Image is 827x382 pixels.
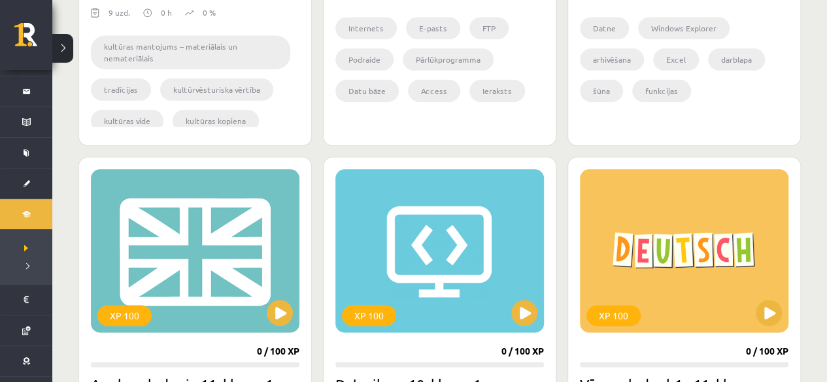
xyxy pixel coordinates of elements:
li: Podraide [335,48,394,71]
li: arhivēšana [580,48,644,71]
div: XP 100 [97,305,152,326]
li: Ieraksts [469,80,525,102]
li: kultūras vide [91,110,163,132]
li: kultūras kopiena [173,110,259,132]
a: Rīgas 1. Tālmācības vidusskola [14,23,52,56]
li: šūna [580,80,623,102]
p: 0 h [161,7,172,18]
div: 9 uzd. [109,7,130,26]
li: Excel [653,48,699,71]
li: Internets [335,17,397,39]
li: Windows Explorer [638,17,730,39]
li: tradīcijas [91,78,151,101]
li: funkcijas [632,80,691,102]
li: Datu bāze [335,80,399,102]
li: Datne [580,17,629,39]
li: E-pasts [406,17,460,39]
li: Access [408,80,460,102]
div: XP 100 [342,305,396,326]
li: Pārlūkprogramma [403,48,494,71]
p: 0 % [203,7,216,18]
li: darblapa [708,48,765,71]
li: kultūras mantojums – materiālais un nemateriālais [91,35,290,69]
li: FTP [469,17,509,39]
li: kultūrvēsturiska vērtība [160,78,273,101]
div: XP 100 [586,305,641,326]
